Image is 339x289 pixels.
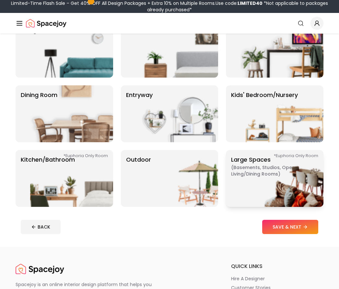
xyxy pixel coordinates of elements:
a: Spacejoy [16,262,64,275]
p: Outdoor [126,155,151,202]
img: Office [240,21,323,78]
img: Spacejoy Logo [26,17,66,30]
p: Dining Room [21,91,57,137]
nav: Global [16,13,323,34]
p: Kitchen/Bathroom [21,155,75,202]
p: Office [231,26,249,72]
p: Large Spaces [231,155,312,202]
img: Kids' Bedroom/Nursery [240,85,323,142]
a: hire a designer [231,275,323,282]
p: hire a designer [231,275,265,282]
img: Bedroom [135,21,218,78]
img: Living Room [30,21,113,78]
p: Kids' Bedroom/Nursery [231,91,298,137]
h6: quick links [231,262,323,270]
button: SAVE & NEXT [262,220,318,234]
p: Living Room [21,26,55,72]
p: entryway [126,91,153,137]
button: BACK [21,220,61,234]
img: Dining Room [30,85,113,142]
img: Spacejoy Logo [16,262,64,275]
img: Large Spaces *Euphoria Only [240,150,323,207]
p: Bedroom [126,26,153,72]
img: Outdoor [135,150,218,207]
img: Kitchen/Bathroom *Euphoria Only [30,150,113,207]
span: ( Basements, Studios, Open living/dining rooms ) [231,164,312,177]
a: Spacejoy [26,17,66,30]
img: entryway [135,85,218,142]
